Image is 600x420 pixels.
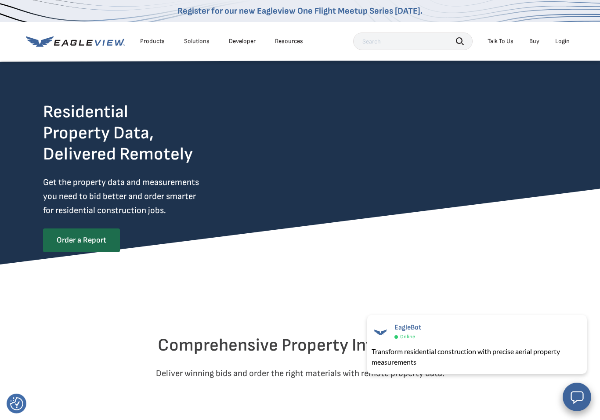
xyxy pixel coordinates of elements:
[372,346,582,367] div: Transform residential construction with precise aerial property measurements
[353,33,473,50] input: Search
[177,6,423,16] a: Register for our new Eagleview One Flight Meetup Series [DATE].
[43,175,235,217] p: Get the property data and measurements you need to bid better and order smarter for residential c...
[43,228,120,252] a: Order a Report
[10,397,23,410] img: Revisit consent button
[184,37,210,45] div: Solutions
[140,37,165,45] div: Products
[394,323,421,332] span: EagleBot
[488,37,513,45] div: Talk To Us
[400,333,415,340] span: Online
[529,37,539,45] a: Buy
[43,335,557,356] h2: Comprehensive Property Intelligence
[43,101,193,165] h2: Residential Property Data, Delivered Remotely
[10,397,23,410] button: Consent Preferences
[563,383,591,411] button: Open chat window
[229,37,256,45] a: Developer
[43,366,557,380] p: Deliver winning bids and order the right materials with remote property data.
[555,37,570,45] div: Login
[275,37,303,45] div: Resources
[372,323,389,341] img: EagleBot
